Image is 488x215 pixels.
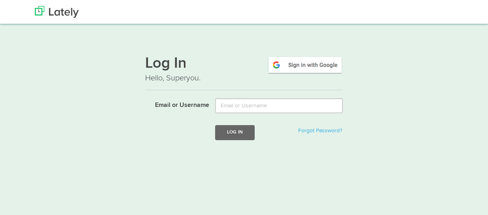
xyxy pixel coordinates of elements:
img: google-signin.png [267,56,343,74]
h1: Log In [145,56,343,72]
input: Email or Username [215,98,343,113]
label: Email or Username [139,98,209,110]
img: Lately [35,6,79,18]
button: Log In [215,125,255,140]
a: Forgot Password? [298,128,342,133]
p: Hello, Superyou. [145,72,343,84]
